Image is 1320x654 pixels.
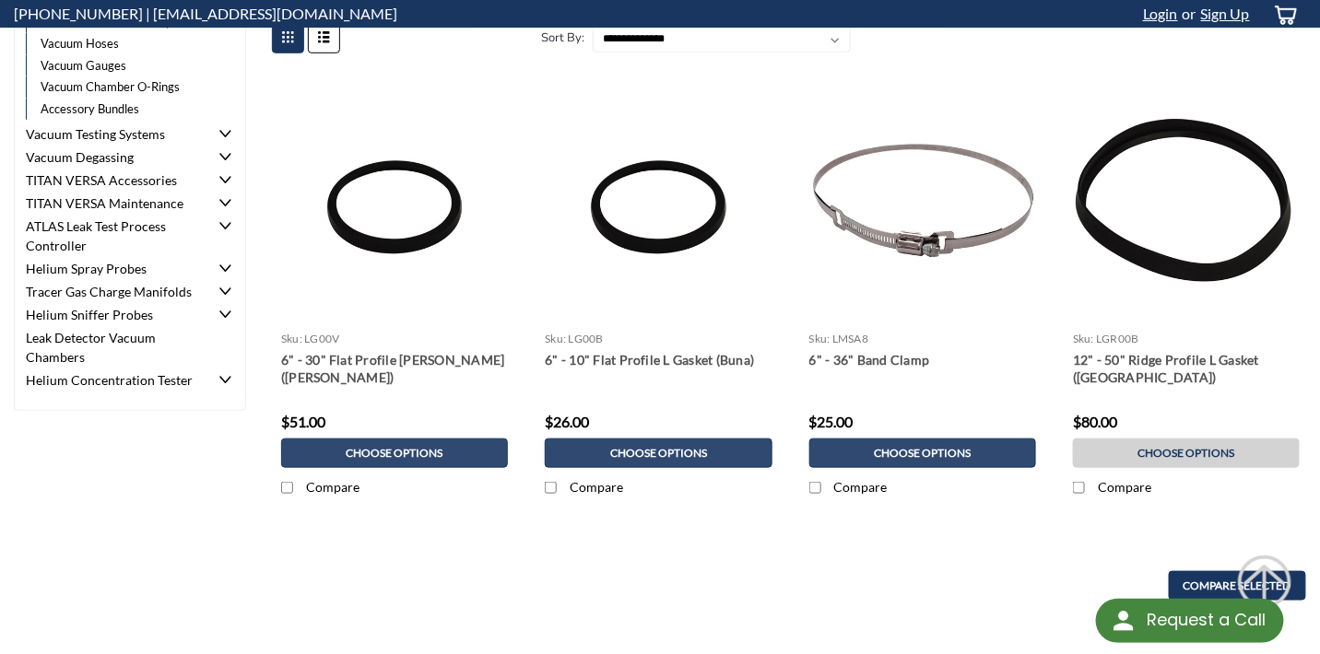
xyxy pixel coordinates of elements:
span: LMSA8 [832,332,868,345]
div: Request a Call [1147,599,1266,641]
span: Compare [1098,479,1151,495]
input: Compare [545,482,557,494]
a: Helium Spray Probes [15,257,211,280]
span: Compare [306,479,359,495]
div: Scroll Back to Top [1237,555,1292,610]
a: Toggle List View [308,21,340,53]
span: sku: [809,332,831,345]
a: TITAN VERSA Accessories [15,169,211,192]
a: Vacuum Gauges [26,55,222,77]
span: sku: [281,332,302,345]
span: Choose Options [874,447,971,460]
a: Vacuum Hoses [26,33,222,55]
a: Choose Options [281,438,508,468]
a: Vacuum Chamber O-Rings [26,76,222,99]
a: 6" - 30" Flat Profile [PERSON_NAME] ([PERSON_NAME]) [281,351,508,386]
a: Choose Options [545,438,772,468]
a: 6" - 10" Flat Profile L Gasket (Buna) [545,351,772,368]
span: Compare [834,479,888,495]
a: Choose Options [1073,438,1300,468]
span: $80.00 [1073,413,1117,430]
label: Sort By: [531,24,584,52]
a: Helium Concentration Tester [15,368,211,391]
a: sku: LG00B [545,332,604,345]
a: Choose Options [809,438,1036,468]
span: LG00B [569,332,604,345]
svg: submit [1237,555,1292,610]
a: Vacuum Degassing [15,146,211,169]
a: 6" - 36" Band Clamp [809,351,1036,368]
span: Choose Options [610,447,707,460]
span: sku: [545,332,566,345]
a: TITAN VERSA Maintenance [15,192,211,215]
div: Request a Call [1096,599,1284,643]
span: $51.00 [281,413,325,430]
a: sku: LG00V [281,332,340,345]
a: sku: LMSA8 [809,332,869,345]
span: LG00V [304,332,339,345]
input: Compare [809,482,821,494]
a: 12" - 50" Ridge Profile L Gasket ([GEOGRAPHIC_DATA]) [1073,351,1300,386]
span: LGR00B [1096,332,1139,345]
span: Compare [570,479,623,495]
input: Compare [281,482,293,494]
img: round button [1109,606,1138,636]
a: Helium Sniffer Probes [15,303,211,326]
a: ATLAS Leak Test Process Controller [15,215,211,257]
span: $25.00 [809,413,854,430]
span: Choose Options [347,447,443,460]
a: Vacuum Testing Systems [15,123,211,146]
a: Tracer Gas Charge Manifolds [15,280,211,303]
input: Compare [1073,482,1085,494]
span: or [1178,5,1196,22]
span: sku: [1073,332,1094,345]
a: Toggle Grid View [272,21,304,53]
a: cart-preview-dropdown [1259,1,1306,28]
span: $26.00 [545,413,589,430]
a: Accessory Bundles [26,99,222,121]
span: Choose Options [1138,447,1235,460]
a: Leak Detector Vacuum Chambers [15,326,211,368]
a: sku: LGR00B [1073,332,1139,345]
